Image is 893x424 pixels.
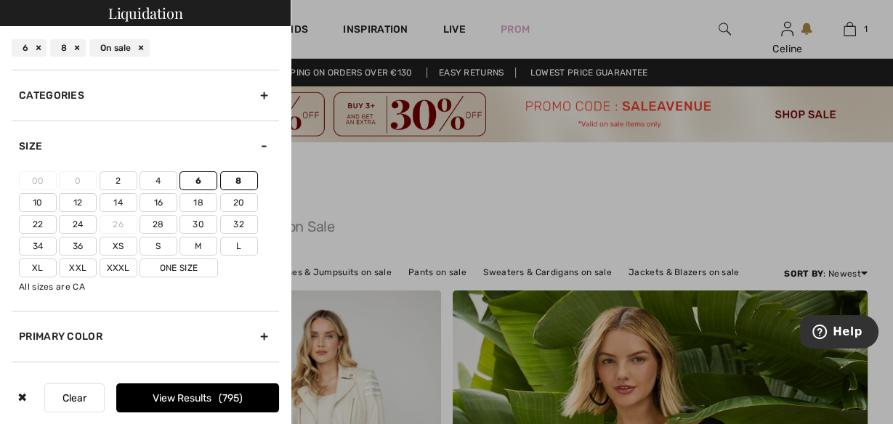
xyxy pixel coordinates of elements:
[50,39,85,57] div: 8
[800,315,878,351] iframe: Opens a widget where you can find more information
[100,237,137,256] label: Xs
[140,237,177,256] label: S
[19,193,57,212] label: 10
[100,171,137,190] label: 2
[19,237,57,256] label: 34
[179,193,217,212] label: 18
[59,258,97,277] label: Xxl
[12,311,279,362] div: Primary Color
[100,193,137,212] label: 14
[116,383,279,412] button: View Results795
[19,280,279,293] div: All sizes are CA
[19,258,57,277] label: Xl
[12,70,279,121] div: Categories
[179,215,217,234] label: 30
[100,215,137,234] label: 26
[140,171,177,190] label: 4
[19,215,57,234] label: 22
[140,215,177,234] label: 28
[59,215,97,234] label: 24
[179,237,217,256] label: M
[12,362,279,412] div: Price
[59,171,97,190] label: 0
[89,39,150,57] div: On sale
[220,171,258,190] label: 8
[59,237,97,256] label: 36
[12,383,33,412] div: ✖
[19,171,57,190] label: 00
[59,193,97,212] label: 12
[140,258,218,277] label: One Size
[220,215,258,234] label: 32
[219,392,243,404] span: 795
[12,121,279,171] div: Size
[12,39,47,57] div: 6
[140,193,177,212] label: 16
[220,237,258,256] label: L
[179,171,217,190] label: 6
[100,258,137,277] label: Xxxl
[220,193,258,212] label: 20
[44,383,105,412] button: Clear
